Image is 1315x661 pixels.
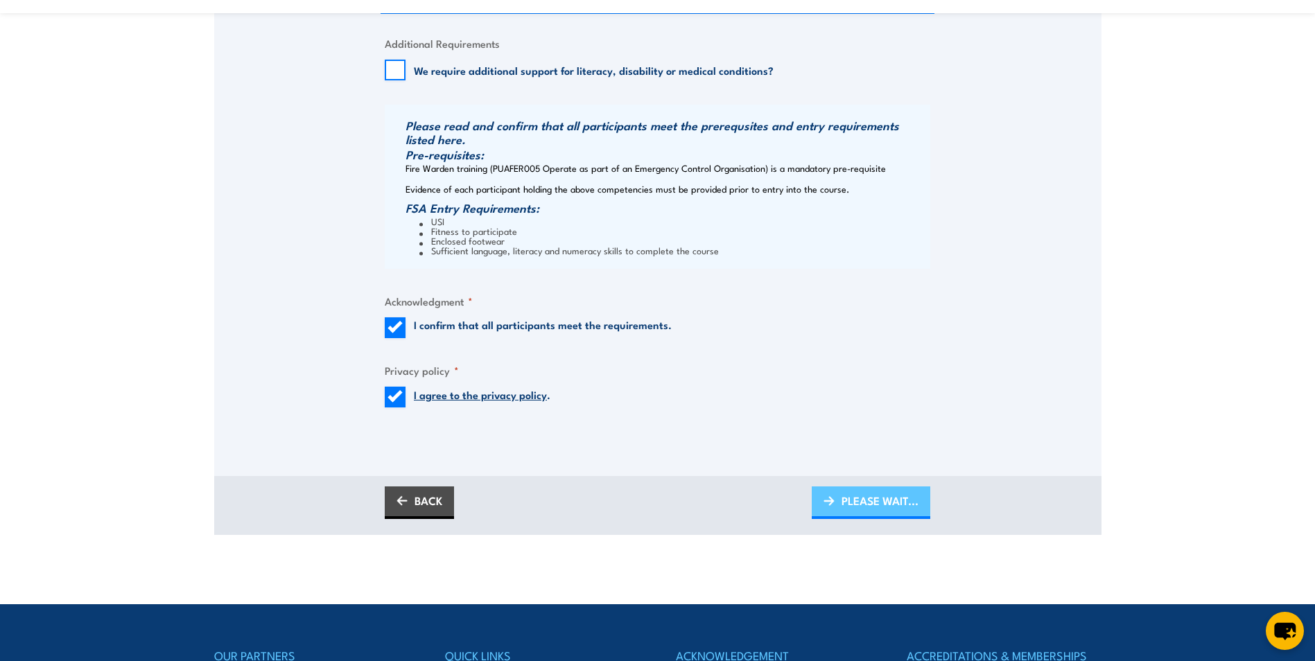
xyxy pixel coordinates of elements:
legend: Privacy policy [385,362,459,378]
a: BACK [385,486,454,519]
a: PLEASE WAIT... [812,486,930,519]
legend: Additional Requirements [385,35,500,51]
p: Evidence of each participant holding the above competencies must be provided prior to entry into ... [406,184,927,194]
div: Fire Warden training (PUAFER005 Operate as part of an Emergency Control Organisation) is a mandat... [385,105,930,269]
legend: Acknowledgment [385,293,473,309]
h3: Pre-requisites: [406,148,927,161]
h3: Please read and confirm that all participants meet the prerequsites and entry requirements listed... [406,118,927,146]
li: Enclosed footwear [419,236,927,245]
label: We require additional support for literacy, disability or medical conditions? [414,63,774,77]
span: PLEASE WAIT... [842,482,918,519]
a: I agree to the privacy policy [414,387,547,402]
li: USI [419,216,927,226]
label: I confirm that all participants meet the requirements. [414,317,672,338]
label: . [414,387,550,407]
button: chat-button [1266,612,1304,650]
h3: FSA Entry Requirements: [406,201,927,215]
li: Fitness to participate [419,226,927,236]
li: Sufficient language, literacy and numeracy skills to complete the course [419,245,927,255]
